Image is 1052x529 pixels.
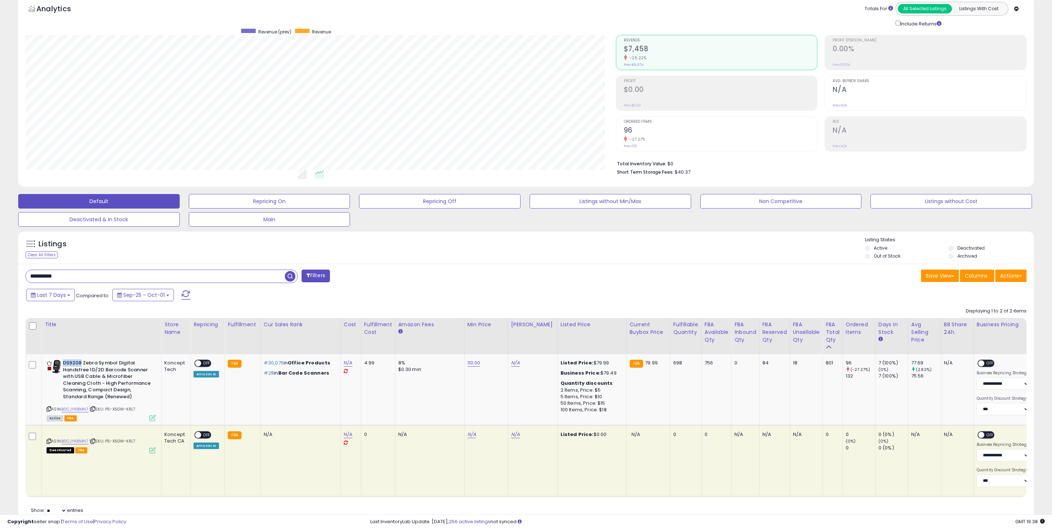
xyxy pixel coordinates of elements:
button: Repricing Off [359,194,521,209]
a: N/A [511,431,520,438]
div: 100 Items, Price: $18 [561,407,621,413]
span: FBA [64,415,77,421]
span: Revenue (prev) [258,29,291,35]
span: Ordered Items [624,120,817,124]
button: Listings without Min/Max [530,194,691,209]
a: N/A [344,359,352,367]
small: (0%) [878,438,889,444]
h2: N/A [833,126,1026,136]
div: 0 [673,431,696,438]
div: $79.99 [561,360,621,366]
span: 2025-10-9 19:38 GMT [1015,518,1045,525]
small: -25.22% [627,55,647,61]
label: Active [874,245,887,251]
small: FBA [630,360,643,368]
div: N/A [944,360,968,366]
div: seller snap | | [7,518,126,525]
span: | SKU: P5-X5GW-KRL7 [89,438,135,444]
div: ASIN: [47,431,156,453]
div: Fulfillment Cost [364,321,392,336]
span: N/A [631,431,640,438]
div: Amazon Fees [398,321,461,328]
span: Show: entries [31,507,83,514]
div: Listed Price [561,321,623,328]
div: 2 Items, Price: $5 [561,387,621,393]
button: Actions [995,270,1027,282]
div: 132 [846,373,875,379]
div: Include Returns [890,19,950,28]
div: 7 (100%) [878,373,908,379]
span: Bar Code Scanners [278,370,330,376]
b: Business Price: [561,370,601,376]
span: All listings currently available for purchase on Amazon [47,415,63,421]
div: N/A [911,431,935,438]
div: Totals For [865,5,893,12]
span: All listings that are unavailable for purchase on Amazon for any reason other than out-of-stock [47,447,74,453]
span: Revenue [312,29,331,35]
span: Columns [965,272,988,279]
b: DS9208 Zebra Symbol Digital Handsfree 1D/2D Barcode Scanner with USB Cable & Microfiber Cleaning ... [63,360,151,402]
a: Privacy Policy [94,518,126,525]
div: 75.56 [911,373,941,379]
div: Amazon AI [194,443,219,449]
span: OFF [984,432,996,438]
div: 4.99 [364,360,390,366]
span: Revenue [624,39,817,43]
a: 110.00 [467,359,481,367]
div: Fulfillable Quantity [673,321,698,336]
div: Clear All Filters [25,251,58,258]
div: N/A [793,431,817,438]
div: 96 [846,360,875,366]
small: Prev: N/A [833,103,847,108]
small: -27.27% [627,137,645,142]
div: FBA Unsellable Qty [793,321,820,344]
a: N/A [344,431,352,438]
span: ROI [833,120,1026,124]
h5: Analytics [36,4,85,16]
button: Sep-25 - Oct-01 [112,289,174,301]
small: (0%) [846,438,856,444]
button: Columns [960,270,994,282]
div: Koncept Tech [164,360,185,373]
small: Prev: 132 [624,144,637,148]
label: Out of Stock [874,253,900,259]
h2: 96 [624,126,817,136]
small: (-27.27%) [850,367,870,372]
small: (0%) [878,367,889,372]
label: Quantity Discount Strategy: [977,396,1029,401]
span: Profit [PERSON_NAME] [833,39,1026,43]
small: FBA [228,360,241,368]
div: Last InventoryLab Update: [DATE], not synced. [370,518,1045,525]
div: 0 [826,431,837,438]
button: Save View [921,270,959,282]
div: Days In Stock [878,321,905,336]
a: B0CJYK8MN7 [61,406,88,412]
button: Repricing On [189,194,350,209]
div: 0 [734,360,754,366]
div: [PERSON_NAME] [511,321,554,328]
div: ASIN: [47,360,156,420]
div: 5 Items, Price: $10 [561,393,621,400]
div: 756 [705,360,726,366]
div: FBA Total Qty [826,321,840,344]
label: Archived [957,253,977,259]
span: #28 [264,370,274,376]
small: Prev: $0.00 [624,103,641,108]
span: Sep-25 - Oct-01 [123,291,165,299]
b: Listed Price: [561,359,594,366]
div: Business Pricing [977,321,1051,328]
div: N/A [398,431,459,438]
span: 79.99 [645,359,658,366]
span: OFF [984,360,996,367]
div: Koncept Tech CA [164,431,185,444]
div: $0.00 [561,431,621,438]
button: Non Competitive [700,194,862,209]
div: $0.30 min [398,366,459,373]
div: $79.49 [561,370,621,376]
div: 18 [793,360,817,366]
button: Filters [302,270,330,282]
small: Days In Stock. [878,336,883,343]
div: : [561,380,621,387]
div: 0 [705,431,726,438]
small: (2.82%) [916,367,932,372]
